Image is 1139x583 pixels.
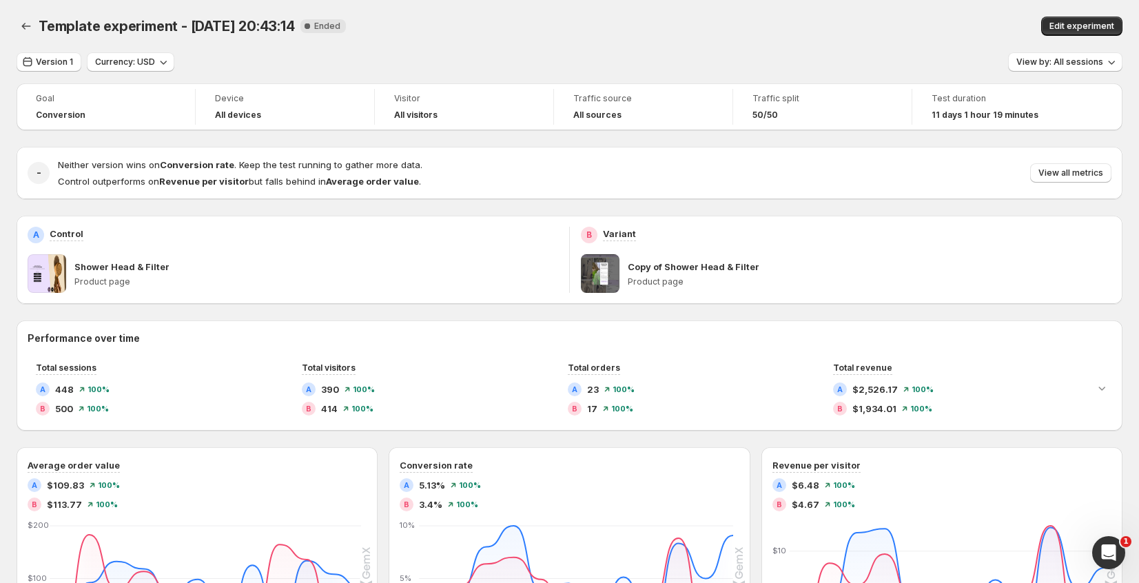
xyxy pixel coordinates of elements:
[28,520,49,530] text: $200
[777,481,782,489] h2: A
[932,93,1072,104] span: Test duration
[215,110,261,121] h4: All devices
[314,21,340,32] span: Ended
[74,276,558,287] p: Product page
[47,478,84,492] span: $109.83
[326,176,419,187] strong: Average order value
[586,229,592,241] h2: B
[394,93,534,104] span: Visitor
[28,331,1111,345] h2: Performance over time
[1038,167,1103,178] span: View all metrics
[74,260,170,274] p: Shower Head & Filter
[833,500,855,509] span: 100%
[98,481,120,489] span: 100%
[573,93,713,104] span: Traffic source
[792,498,819,511] span: $4.67
[1092,378,1111,398] button: Expand chart
[353,385,375,393] span: 100%
[833,481,855,489] span: 100%
[32,481,37,489] h2: A
[351,405,373,413] span: 100%
[752,93,892,104] span: Traffic split
[306,405,311,413] h2: B
[87,405,109,413] span: 100%
[215,93,355,104] span: Device
[28,458,120,472] h3: Average order value
[1008,52,1122,72] button: View by: All sessions
[932,110,1038,121] span: 11 days 1 hour 19 minutes
[400,520,415,530] text: 10%
[573,110,622,121] h4: All sources
[55,402,73,416] span: 500
[40,405,45,413] h2: B
[50,227,83,241] p: Control
[400,573,411,583] text: 5%
[587,382,599,396] span: 23
[404,481,409,489] h2: A
[910,405,932,413] span: 100%
[36,92,176,122] a: GoalConversion
[777,500,782,509] h2: B
[58,176,421,187] span: Control outperforms on but falls behind in .
[456,500,478,509] span: 100%
[752,110,778,121] span: 50/50
[1092,536,1125,569] iframe: Intercom live chat
[837,405,843,413] h2: B
[87,52,174,72] button: Currency: USD
[55,382,74,396] span: 448
[36,110,85,121] span: Conversion
[33,229,39,241] h2: A
[419,498,442,511] span: 3.4%
[215,92,355,122] a: DeviceAll devices
[32,500,37,509] h2: B
[96,500,118,509] span: 100%
[852,402,896,416] span: $1,934.01
[47,498,82,511] span: $113.77
[613,385,635,393] span: 100%
[1030,163,1111,183] button: View all metrics
[17,17,36,36] button: Back
[912,385,934,393] span: 100%
[1041,17,1122,36] button: Edit experiment
[36,93,176,104] span: Goal
[321,382,339,396] span: 390
[628,260,759,274] p: Copy of Shower Head & Filter
[603,227,636,241] p: Variant
[28,254,66,293] img: Shower Head & Filter
[400,458,473,472] h3: Conversion rate
[572,385,577,393] h2: A
[28,573,47,583] text: $100
[404,500,409,509] h2: B
[573,92,713,122] a: Traffic sourceAll sources
[581,254,619,293] img: Copy of Shower Head & Filter
[568,362,620,373] span: Total orders
[792,478,819,492] span: $6.48
[572,405,577,413] h2: B
[1049,21,1114,32] span: Edit experiment
[833,362,892,373] span: Total revenue
[159,176,249,187] strong: Revenue per visitor
[40,385,45,393] h2: A
[17,52,81,72] button: Version 1
[628,276,1111,287] p: Product page
[394,92,534,122] a: VisitorAll visitors
[36,57,73,68] span: Version 1
[394,110,438,121] h4: All visitors
[459,481,481,489] span: 100%
[88,385,110,393] span: 100%
[95,57,155,68] span: Currency: USD
[321,402,338,416] span: 414
[39,18,295,34] span: Template experiment - [DATE] 20:43:14
[36,362,96,373] span: Total sessions
[837,385,843,393] h2: A
[306,385,311,393] h2: A
[772,546,786,555] text: $10
[752,92,892,122] a: Traffic split50/50
[932,92,1072,122] a: Test duration11 days 1 hour 19 minutes
[587,402,597,416] span: 17
[58,159,422,170] span: Neither version wins on . Keep the test running to gather more data.
[302,362,356,373] span: Total visitors
[160,159,234,170] strong: Conversion rate
[37,166,41,180] h2: -
[1016,57,1103,68] span: View by: All sessions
